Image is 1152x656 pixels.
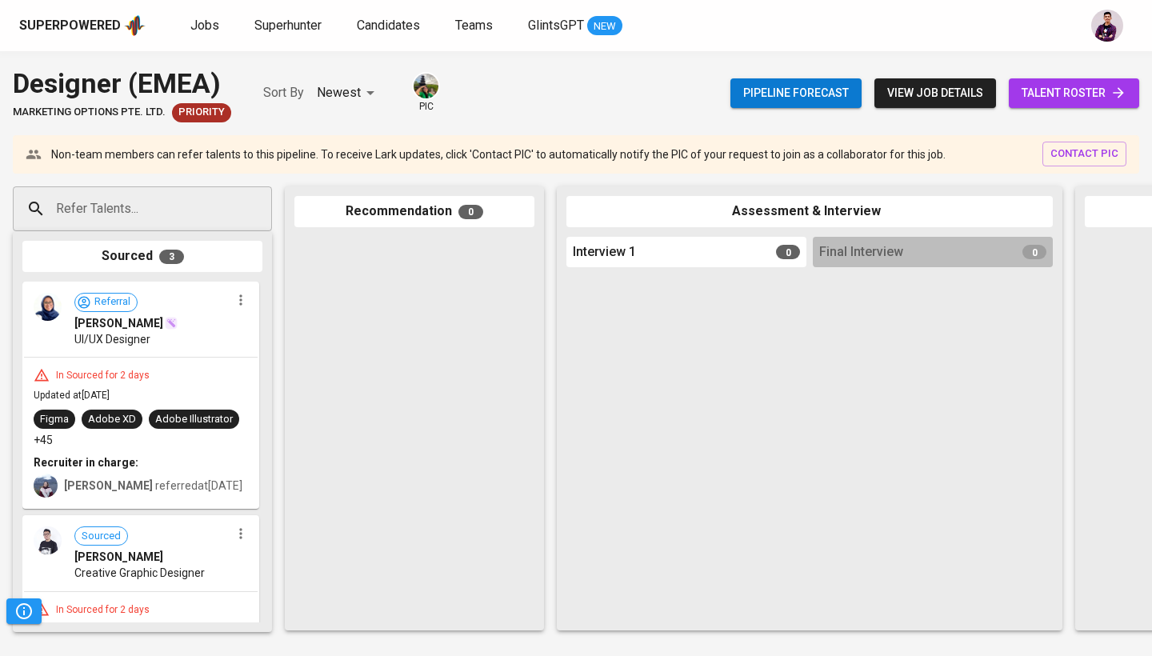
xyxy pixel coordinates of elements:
[254,18,322,33] span: Superhunter
[1050,145,1118,163] span: contact pic
[50,603,156,617] div: In Sourced for 2 days
[155,412,233,427] div: Adobe Illustrator
[190,18,219,33] span: Jobs
[165,317,178,330] img: magic_wand.svg
[566,196,1053,227] div: Assessment & Interview
[730,78,862,108] button: Pipeline forecast
[75,529,127,544] span: Sourced
[34,293,62,321] img: 5e7e5af031a26607d6a521b263aa0e91.jpg
[159,250,184,264] span: 3
[74,565,205,581] span: Creative Graphic Designer
[19,14,146,38] a: Superpoweredapp logo
[573,243,636,262] span: Interview 1
[317,78,380,108] div: Newest
[172,105,231,120] span: Priority
[40,412,69,427] div: Figma
[294,196,534,227] div: Recommendation
[587,18,622,34] span: NEW
[1022,245,1046,259] span: 0
[34,432,53,448] p: +45
[776,245,800,259] span: 0
[34,390,110,401] span: Updated at [DATE]
[172,103,231,122] div: New Job received from Demand Team
[357,18,420,33] span: Candidates
[74,331,150,347] span: UI/UX Designer
[64,479,153,492] b: [PERSON_NAME]
[528,18,584,33] span: GlintsGPT
[124,14,146,38] img: app logo
[1042,142,1126,166] button: contact pic
[88,412,136,427] div: Adobe XD
[263,83,304,102] p: Sort By
[51,146,946,162] p: Non-team members can refer talents to this pipeline. To receive Lark updates, click 'Contact PIC'...
[13,64,231,103] div: Designer (EMEA)
[1009,78,1139,108] a: talent roster
[34,526,62,554] img: c01ef357456c62b5bf9709fb0f289fc8.jpg
[357,16,423,36] a: Candidates
[458,205,483,219] span: 0
[64,479,242,492] span: referred at [DATE]
[88,294,137,310] span: Referral
[74,315,163,331] span: [PERSON_NAME]
[50,369,156,382] div: In Sourced for 2 days
[34,456,138,469] b: Recruiter in charge:
[412,72,440,114] div: pic
[414,74,438,98] img: eva@glints.com
[455,18,493,33] span: Teams
[874,78,996,108] button: view job details
[887,83,983,103] span: view job details
[1022,83,1126,103] span: talent roster
[34,474,58,498] img: christine.raharja@glints.com
[455,16,496,36] a: Teams
[6,598,42,624] button: Pipeline Triggers
[22,241,262,272] div: Sourced
[528,16,622,36] a: GlintsGPT NEW
[19,17,121,35] div: Superpowered
[263,207,266,210] button: Open
[317,83,361,102] p: Newest
[254,16,325,36] a: Superhunter
[1091,10,1123,42] img: erwin@glints.com
[74,549,163,565] span: [PERSON_NAME]
[190,16,222,36] a: Jobs
[13,105,166,120] span: MARKETING OPTIONS PTE. LTD.
[743,83,849,103] span: Pipeline forecast
[819,243,903,262] span: Final Interview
